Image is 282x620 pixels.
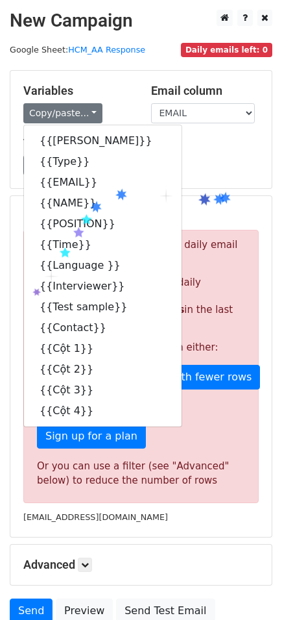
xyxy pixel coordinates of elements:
a: {{Cột 2}} [24,359,182,380]
a: {{Language }} [24,255,182,276]
h5: Variables [23,84,132,98]
a: {{Interviewer}} [24,276,182,297]
a: {{Cột 1}} [24,338,182,359]
div: Or you can use a filter (see "Advanced" below) to reduce the number of rows [37,459,245,488]
a: {{Test sample}} [24,297,182,317]
h5: Email column [151,84,259,98]
a: {{[PERSON_NAME]}} [24,130,182,151]
a: {{Contact}} [24,317,182,338]
a: {{NAME}} [24,193,182,214]
a: Copy/paste... [23,103,102,123]
a: Sign up for a plan [37,424,146,449]
a: {{POSITION}} [24,214,182,234]
span: Daily emails left: 0 [181,43,272,57]
small: Google Sheet: [10,45,145,55]
small: [EMAIL_ADDRESS][DOMAIN_NAME] [23,512,168,522]
a: {{Type}} [24,151,182,172]
a: {{Cột 3}} [24,380,182,401]
a: Daily emails left: 0 [181,45,272,55]
h5: Advanced [23,558,259,572]
a: HCM_AA Response [68,45,145,55]
a: {{EMAIL}} [24,172,182,193]
iframe: Chat Widget [217,558,282,620]
a: {{Time}} [24,234,182,255]
h2: New Campaign [10,10,272,32]
a: {{Cột 4}} [24,401,182,421]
